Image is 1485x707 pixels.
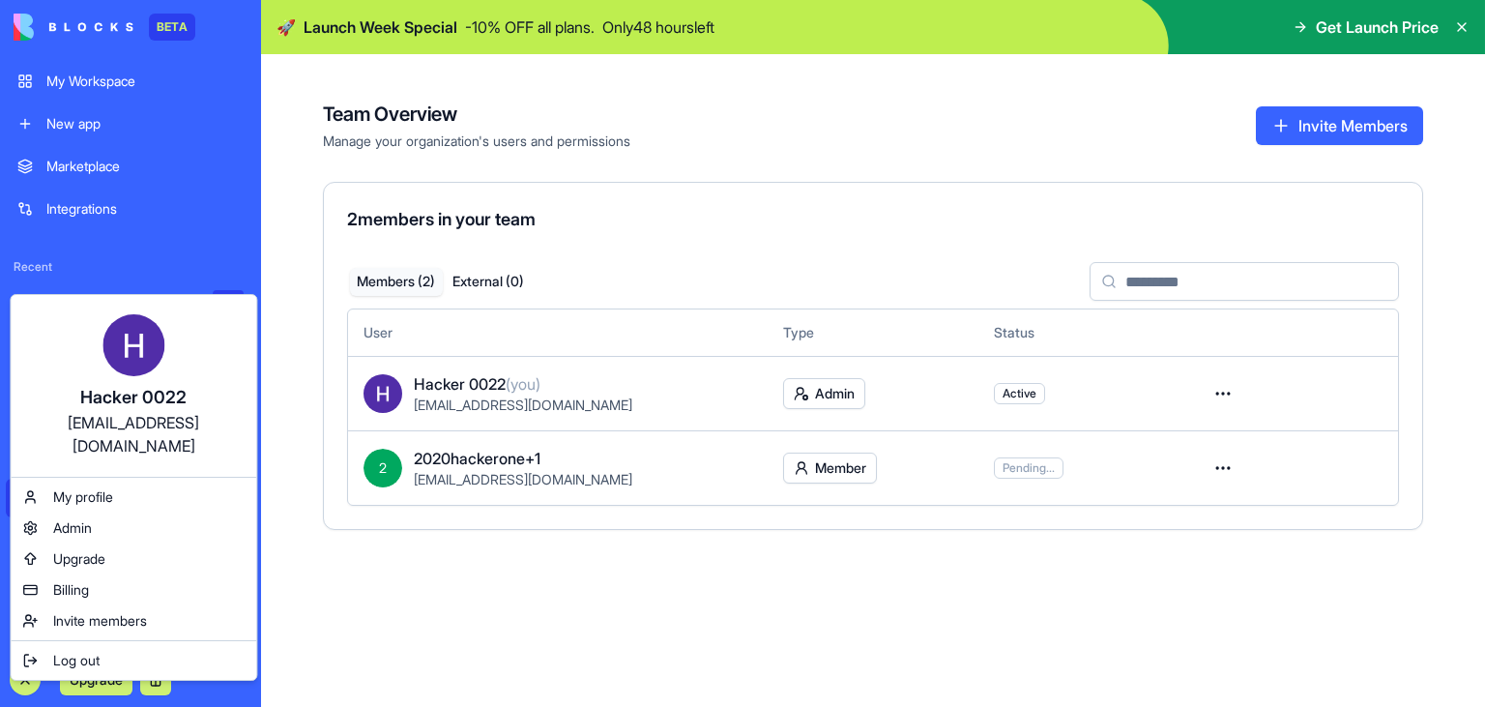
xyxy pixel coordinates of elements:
a: Hacker 0022[EMAIL_ADDRESS][DOMAIN_NAME] [15,299,252,473]
a: Billing [15,574,252,605]
span: Invite members [53,611,147,631]
span: Admin [53,518,92,538]
span: My profile [53,487,113,507]
div: Hacker 0022 [30,384,237,411]
a: My profile [15,482,252,513]
div: AI Logo Generator [17,292,199,311]
span: Log out [53,651,100,670]
div: [EMAIL_ADDRESS][DOMAIN_NAME] [30,411,237,457]
a: Admin [15,513,252,544]
a: Invite members [15,605,252,636]
div: TRY [213,290,244,313]
a: Upgrade [15,544,252,574]
img: ACg8ocKBLbtVl5_i5fk5y-uoLXzDLDdopfimtjYJX4gntEOiVQeoZw=s96-c [102,314,164,376]
span: Recent [6,259,255,275]
span: Billing [53,580,89,600]
span: Upgrade [53,549,105,569]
